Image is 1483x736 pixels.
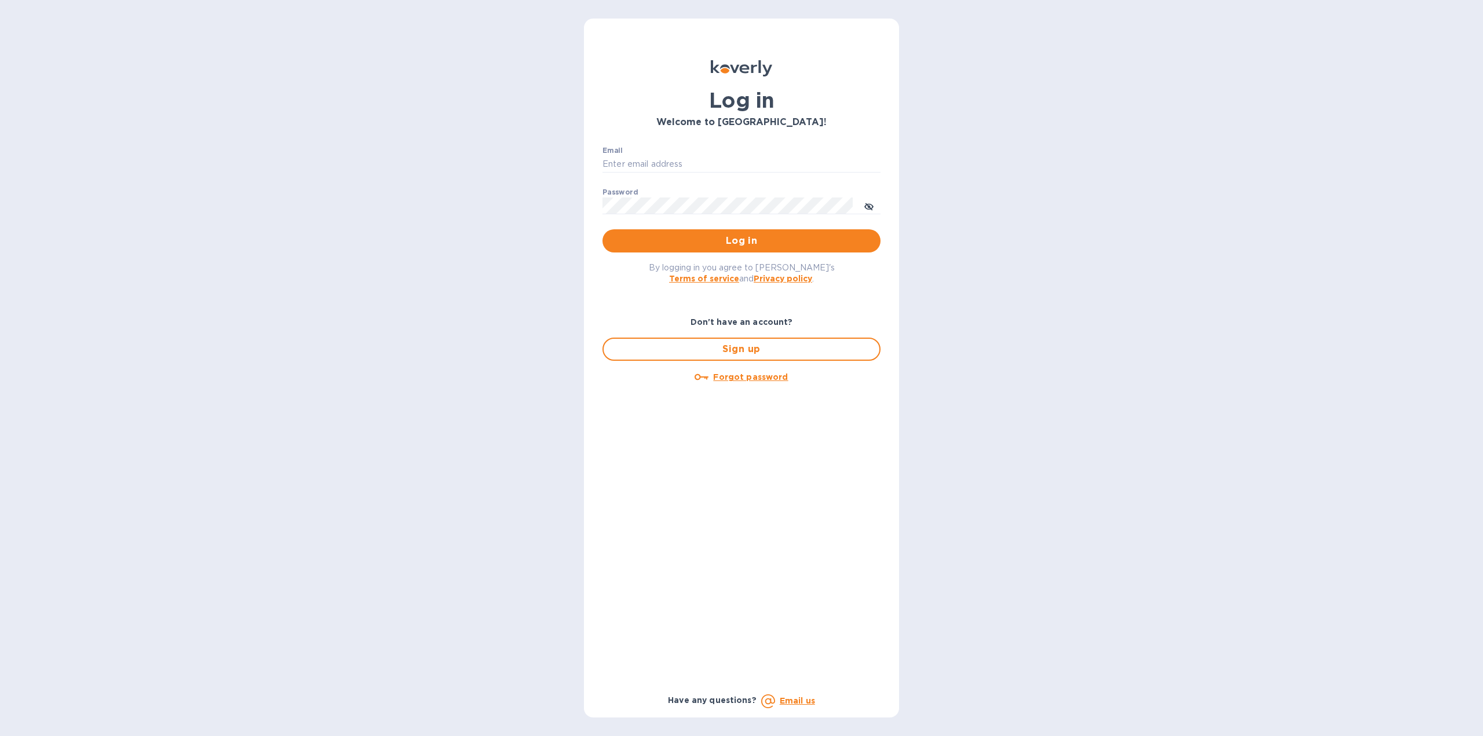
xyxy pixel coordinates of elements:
label: Password [602,189,638,196]
input: Enter email address [602,156,881,173]
h1: Log in [602,88,881,112]
span: Sign up [613,342,870,356]
img: Koverly [711,60,772,76]
button: Log in [602,229,881,252]
button: toggle password visibility [857,194,881,217]
u: Forgot password [713,372,788,382]
b: Have any questions? [668,695,757,705]
span: Log in [612,234,871,248]
a: Privacy policy [754,274,812,283]
label: Email [602,147,623,154]
a: Email us [780,696,815,705]
a: Terms of service [669,274,739,283]
b: Don't have an account? [691,317,793,327]
span: By logging in you agree to [PERSON_NAME]'s and . [649,263,835,283]
h3: Welcome to [GEOGRAPHIC_DATA]! [602,117,881,128]
button: Sign up [602,338,881,361]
